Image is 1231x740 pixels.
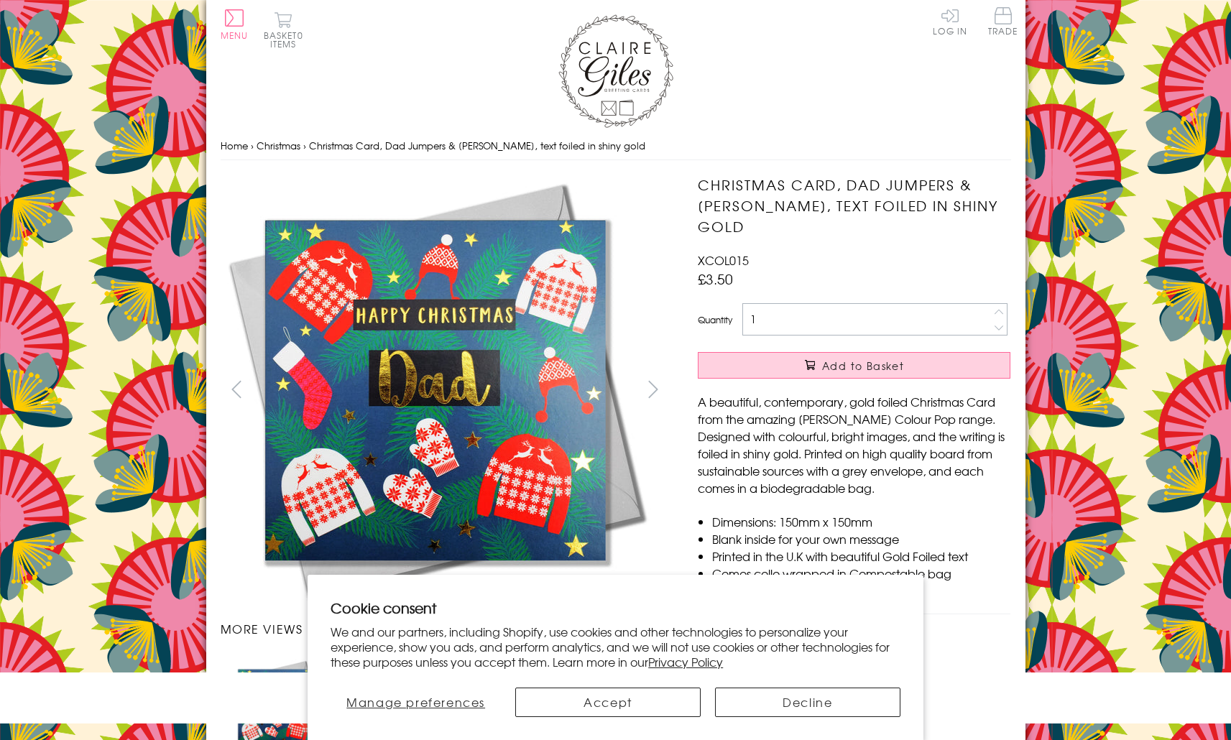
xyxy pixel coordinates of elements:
span: 0 items [270,29,303,50]
button: Basket0 items [264,11,303,48]
nav: breadcrumbs [221,131,1011,161]
span: Manage preferences [346,693,485,711]
a: Home [221,139,248,152]
a: Christmas [257,139,300,152]
span: Menu [221,29,249,42]
img: Claire Giles Greetings Cards [558,14,673,128]
span: Add to Basket [822,359,904,373]
a: Privacy Policy [648,653,723,670]
span: Trade [988,7,1018,35]
button: next [637,373,669,405]
span: › [303,139,306,152]
span: £3.50 [698,269,733,289]
li: Dimensions: 150mm x 150mm [712,513,1010,530]
li: Printed in the U.K with beautiful Gold Foiled text [712,547,1010,565]
img: Christmas Card, Dad Jumpers & Mittens, text foiled in shiny gold [220,175,651,606]
button: Add to Basket [698,352,1010,379]
button: Decline [715,688,900,717]
button: Manage preferences [331,688,501,717]
button: prev [221,373,253,405]
a: Log In [933,7,967,35]
h2: Cookie consent [331,598,900,618]
span: Christmas Card, Dad Jumpers & [PERSON_NAME], text foiled in shiny gold [309,139,645,152]
p: We and our partners, including Shopify, use cookies and other technologies to personalize your ex... [331,624,900,669]
h3: More views [221,620,670,637]
span: › [251,139,254,152]
p: A beautiful, contemporary, gold foiled Christmas Card from the amazing [PERSON_NAME] Colour Pop r... [698,393,1010,496]
h1: Christmas Card, Dad Jumpers & [PERSON_NAME], text foiled in shiny gold [698,175,1010,236]
label: Quantity [698,313,732,326]
a: Trade [988,7,1018,38]
button: Menu [221,9,249,40]
li: Blank inside for your own message [712,530,1010,547]
li: Comes cello wrapped in Compostable bag [712,565,1010,582]
img: Christmas Card, Dad Jumpers & Mittens, text foiled in shiny gold [669,175,1100,606]
button: Accept [515,688,701,717]
span: XCOL015 [698,251,749,269]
